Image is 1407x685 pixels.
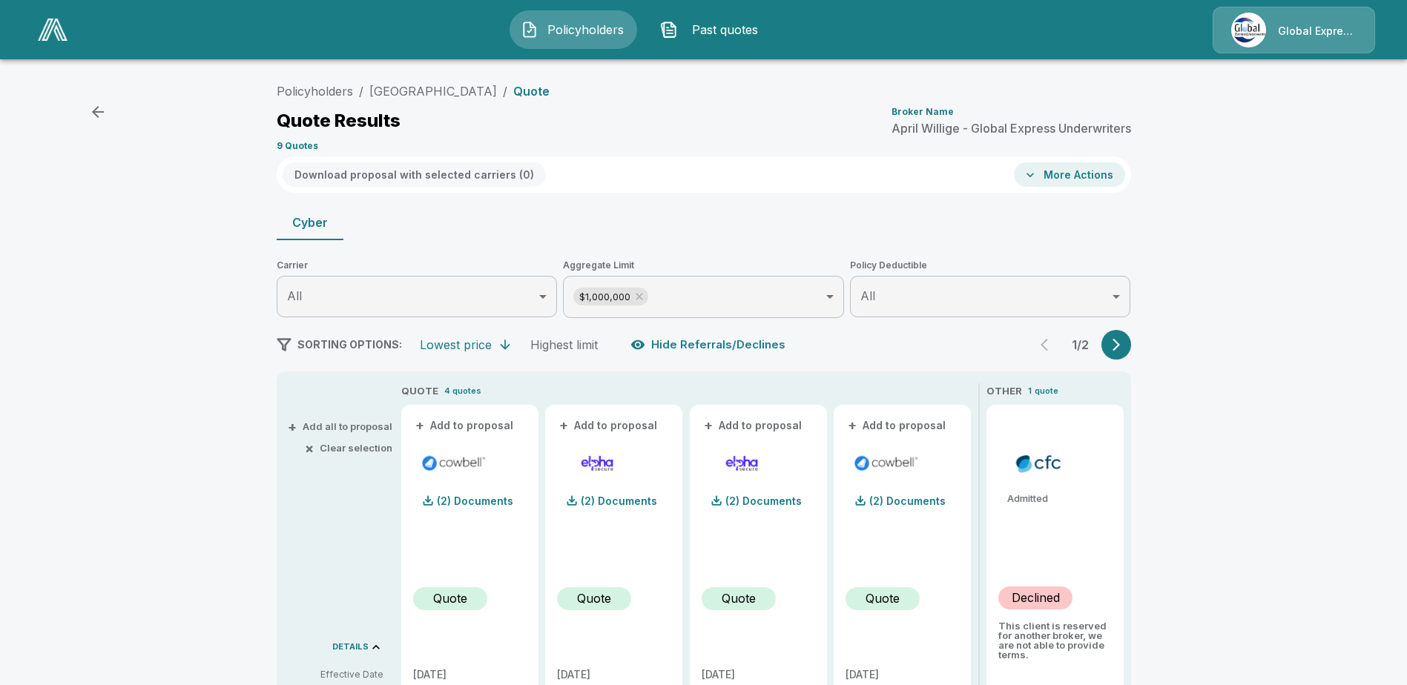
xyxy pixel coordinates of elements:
[433,589,467,607] p: Quote
[308,443,392,453] button: ×Clear selection
[660,21,678,39] img: Past quotes Icon
[291,422,392,431] button: +Add all to proposal
[1035,385,1058,397] p: quote
[413,417,517,434] button: +Add to proposal
[437,496,513,506] p: (2) Documents
[513,85,550,97] p: Quote
[415,420,424,431] span: +
[627,331,791,359] button: Hide Referrals/Declines
[577,589,611,607] p: Quote
[413,669,527,680] p: [DATE]
[444,385,481,397] p: 4 quotes
[530,337,598,352] div: Highest limit
[1014,162,1125,187] button: More Actions
[557,669,670,680] p: [DATE]
[401,384,438,399] p: QUOTE
[850,258,1131,273] span: Policy Deductible
[708,452,777,474] img: elphacyberstandard
[297,338,402,351] span: SORTING OPTIONS:
[1066,339,1095,351] p: 1 / 2
[359,82,363,100] li: /
[684,21,765,39] span: Past quotes
[369,84,497,99] a: [GEOGRAPHIC_DATA]
[510,10,637,49] button: Policyholders IconPolicyholders
[649,10,777,49] button: Past quotes IconPast quotes
[521,21,538,39] img: Policyholders Icon
[277,258,558,273] span: Carrier
[544,21,626,39] span: Policyholders
[289,668,383,681] p: Effective Date
[869,496,946,506] p: (2) Documents
[846,417,949,434] button: +Add to proposal
[1007,494,1112,503] p: Admitted
[38,19,67,41] img: AA Logo
[277,84,353,99] a: Policyholders
[277,112,401,130] p: Quote Results
[892,107,954,116] p: Broker Name
[1012,589,1060,606] p: Declined
[559,420,568,431] span: +
[277,142,318,150] p: 9 Quotes
[573,288,648,305] div: $1,000,000
[503,82,507,100] li: /
[722,589,756,607] p: Quote
[846,669,959,680] p: [DATE]
[563,258,844,273] span: Aggregate Limit
[288,422,297,431] span: +
[420,337,492,352] div: Lowest price
[419,452,488,474] img: cowbellp250
[848,420,857,431] span: +
[1004,452,1073,474] img: cfccyberadmitted
[1028,385,1032,397] p: 1
[332,643,369,651] p: DETAILS
[702,417,805,434] button: +Add to proposal
[573,288,636,305] span: $1,000,000
[277,205,343,240] button: Cyber
[986,384,1022,399] p: OTHER
[851,452,920,474] img: cowbellp100
[998,621,1112,660] p: This client is reserved for another broker, we are not able to provide terms.
[557,417,661,434] button: +Add to proposal
[702,669,815,680] p: [DATE]
[725,496,802,506] p: (2) Documents
[866,589,900,607] p: Quote
[283,162,546,187] button: Download proposal with selected carriers (0)
[563,452,632,474] img: elphacyberenhanced
[860,288,875,303] span: All
[305,443,314,453] span: ×
[277,82,550,100] nav: breadcrumb
[287,288,302,303] span: All
[581,496,657,506] p: (2) Documents
[704,420,713,431] span: +
[892,122,1131,134] p: April Willige - Global Express Underwriters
